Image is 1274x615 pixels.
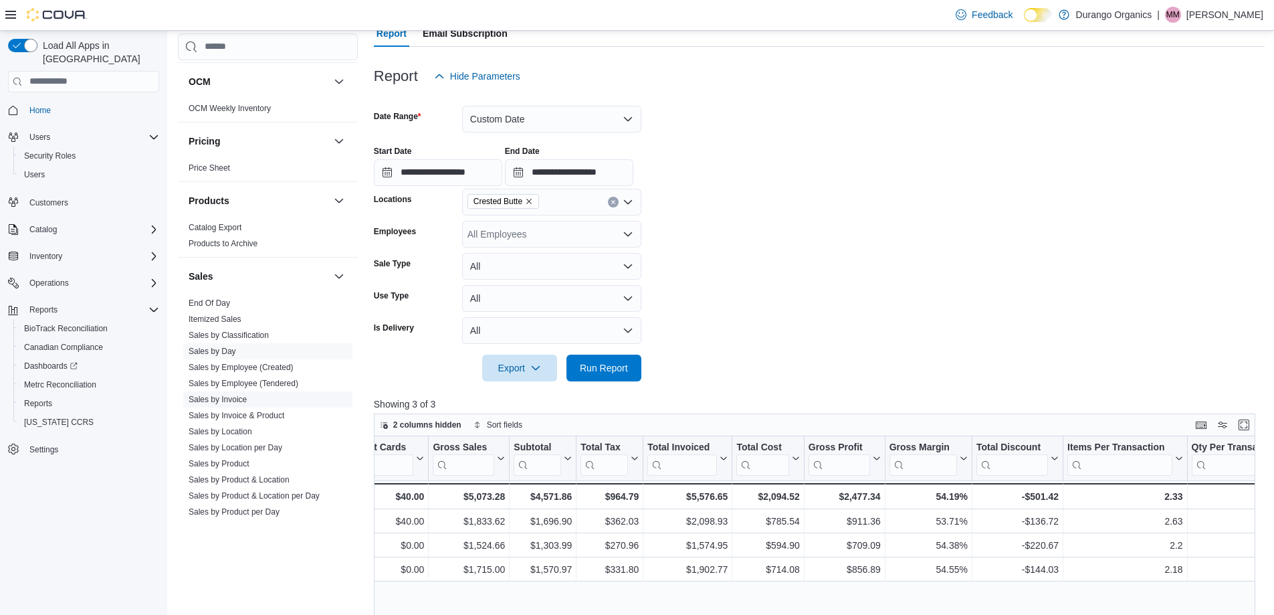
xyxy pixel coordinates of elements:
[580,442,628,454] div: Total Tax
[24,361,78,371] span: Dashboards
[1067,442,1172,476] div: Items Per Transaction
[189,427,252,436] a: Sales by Location
[487,420,522,430] span: Sort fields
[189,426,252,437] span: Sales by Location
[736,561,799,578] div: $714.08
[19,339,159,355] span: Canadian Compliance
[13,357,165,375] a: Dashboards
[647,561,728,578] div: $1,902.77
[623,197,633,207] button: Open list of options
[24,222,62,238] button: Catalog
[37,39,159,66] span: Load All Apps in [GEOGRAPHIC_DATA]
[505,146,540,157] label: End Date
[889,537,968,553] div: 54.38%
[331,133,347,149] button: Pricing
[189,163,230,173] a: Price Sheet
[13,375,165,394] button: Metrc Reconciliation
[189,75,328,88] button: OCM
[950,1,1018,28] a: Feedback
[189,135,328,148] button: Pricing
[331,74,347,90] button: OCM
[580,537,639,553] div: $270.96
[809,442,870,454] div: Gross Profit
[189,222,241,233] span: Catalog Export
[580,561,639,578] div: $331.80
[608,197,619,207] button: Clear input
[1067,537,1183,553] div: 2.2
[514,442,572,476] button: Subtotal
[374,258,411,269] label: Sale Type
[889,513,968,529] div: 53.71%
[189,394,247,405] span: Sales by Invoice
[972,8,1013,21] span: Feedback
[24,442,64,458] a: Settings
[377,20,407,47] span: Report
[24,379,96,390] span: Metrc Reconciliation
[3,274,165,292] button: Operations
[189,75,211,88] h3: OCM
[1067,561,1183,578] div: 2.18
[462,253,641,280] button: All
[467,194,539,209] span: Crested Butte
[13,147,165,165] button: Security Roles
[19,358,83,374] a: Dashboards
[976,442,1059,476] button: Total Discount
[433,537,505,553] div: $1,524.66
[24,129,159,145] span: Users
[189,443,282,452] a: Sales by Location per Day
[580,513,639,529] div: $362.03
[189,103,271,114] span: OCM Weekly Inventory
[29,278,69,288] span: Operations
[514,442,561,476] div: Subtotal
[189,410,284,421] span: Sales by Invoice & Product
[189,459,249,468] a: Sales by Product
[24,102,56,118] a: Home
[24,441,159,458] span: Settings
[647,513,728,529] div: $2,098.93
[24,151,76,161] span: Security Roles
[1166,7,1180,23] span: MM
[29,251,62,262] span: Inventory
[647,442,717,476] div: Total Invoiced
[976,442,1048,454] div: Total Discount
[809,537,881,553] div: $709.09
[482,355,557,381] button: Export
[189,330,269,341] span: Sales by Classification
[374,226,416,237] label: Employees
[19,148,81,164] a: Security Roles
[189,458,249,469] span: Sales by Product
[374,146,412,157] label: Start Date
[331,268,347,284] button: Sales
[3,247,165,266] button: Inventory
[178,160,358,181] div: Pricing
[374,323,414,333] label: Is Delivery
[360,489,424,505] div: $40.00
[976,561,1059,578] div: -$144.03
[889,442,956,454] div: Gross Margin
[1076,7,1152,23] p: Durango Organics
[24,323,108,334] span: BioTrack Reconciliation
[24,248,159,264] span: Inventory
[623,229,633,240] button: Open list of options
[189,378,298,389] span: Sales by Employee (Tendered)
[189,270,328,283] button: Sales
[189,507,280,517] a: Sales by Product per Day
[3,220,165,239] button: Catalog
[514,561,572,578] div: $1,570.97
[976,537,1059,553] div: -$220.67
[19,396,159,412] span: Reports
[3,100,165,120] button: Home
[24,222,159,238] span: Catalog
[189,347,236,356] a: Sales by Day
[189,379,298,388] a: Sales by Employee (Tendered)
[29,444,58,455] span: Settings
[189,331,269,340] a: Sales by Classification
[360,442,413,476] div: Gift Card Sales
[24,195,74,211] a: Customers
[374,398,1265,411] p: Showing 3 of 3
[24,102,159,118] span: Home
[24,342,103,353] span: Canadian Compliance
[647,442,717,454] div: Total Invoiced
[1157,7,1160,23] p: |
